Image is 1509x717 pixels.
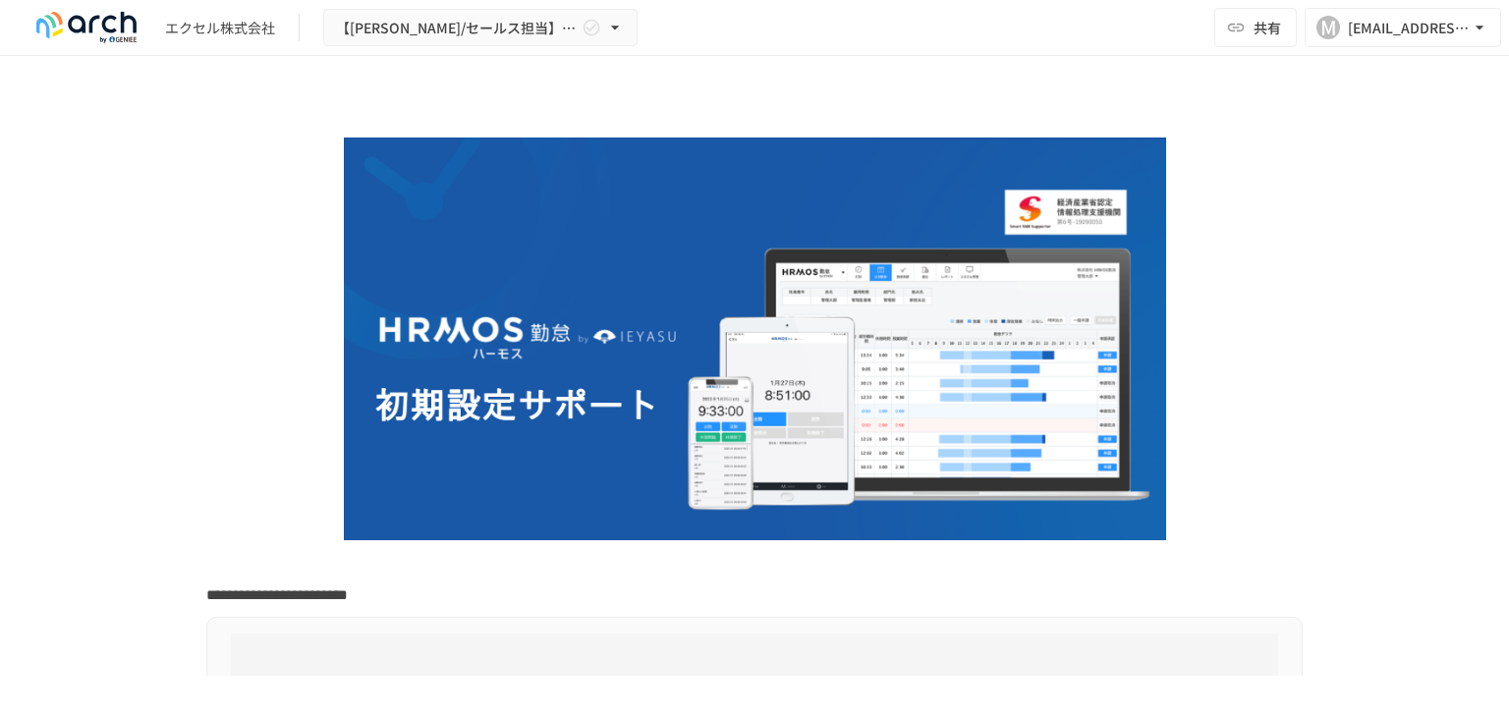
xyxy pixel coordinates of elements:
[336,16,578,40] span: 【[PERSON_NAME]/セールス担当】エクセル株式会社様_初期設定サポート
[1214,8,1297,47] button: 共有
[24,12,149,43] img: logo-default@2x-9cf2c760.svg
[1305,8,1501,47] button: M[EMAIL_ADDRESS][DOMAIN_NAME]
[1316,16,1340,39] div: M
[1254,17,1281,38] span: 共有
[1348,16,1470,40] div: [EMAIL_ADDRESS][DOMAIN_NAME]
[344,138,1166,540] img: GdztLVQAPnGLORo409ZpmnRQckwtTrMz8aHIKJZF2AQ
[323,9,638,47] button: 【[PERSON_NAME]/セールス担当】エクセル株式会社様_初期設定サポート
[165,18,275,38] div: エクセル株式会社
